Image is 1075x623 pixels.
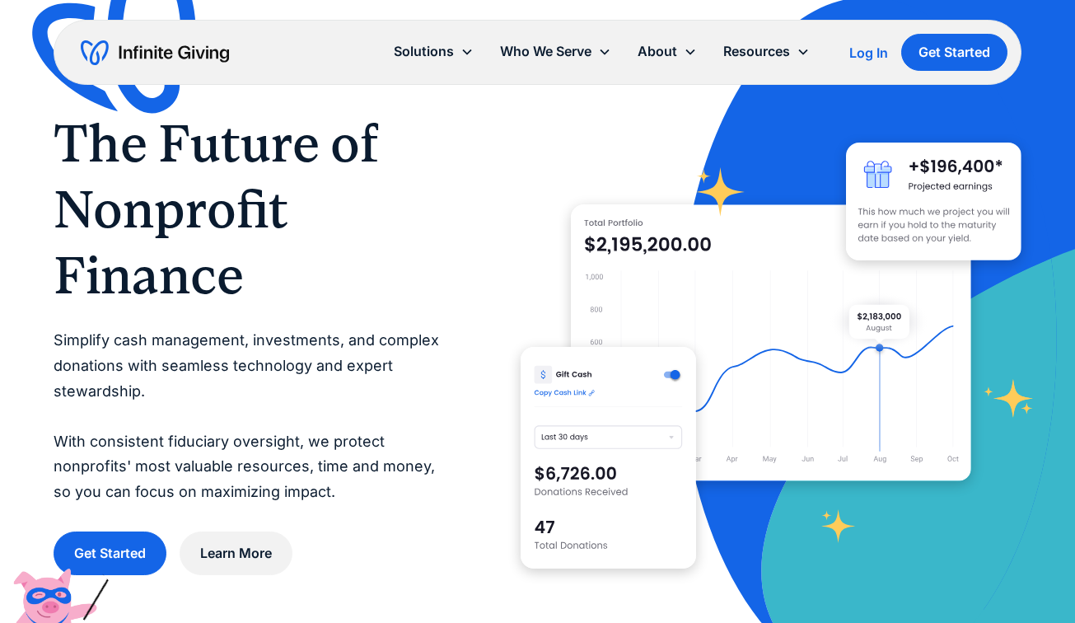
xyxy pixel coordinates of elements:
[521,347,696,569] img: donation software for nonprofits
[638,40,677,63] div: About
[710,34,823,69] div: Resources
[571,204,971,481] img: nonprofit donation platform
[624,34,710,69] div: About
[81,40,229,66] a: home
[54,532,166,575] a: Get Started
[500,40,591,63] div: Who We Serve
[901,34,1007,71] a: Get Started
[487,34,624,69] div: Who We Serve
[394,40,454,63] div: Solutions
[381,34,487,69] div: Solutions
[54,328,454,504] p: Simplify cash management, investments, and complex donations with seamless technology and expert ...
[723,40,790,63] div: Resources
[849,46,888,59] div: Log In
[849,43,888,63] a: Log In
[984,379,1034,419] img: fundraising star
[54,110,454,308] h1: The Future of Nonprofit Finance
[180,532,292,575] a: Learn More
